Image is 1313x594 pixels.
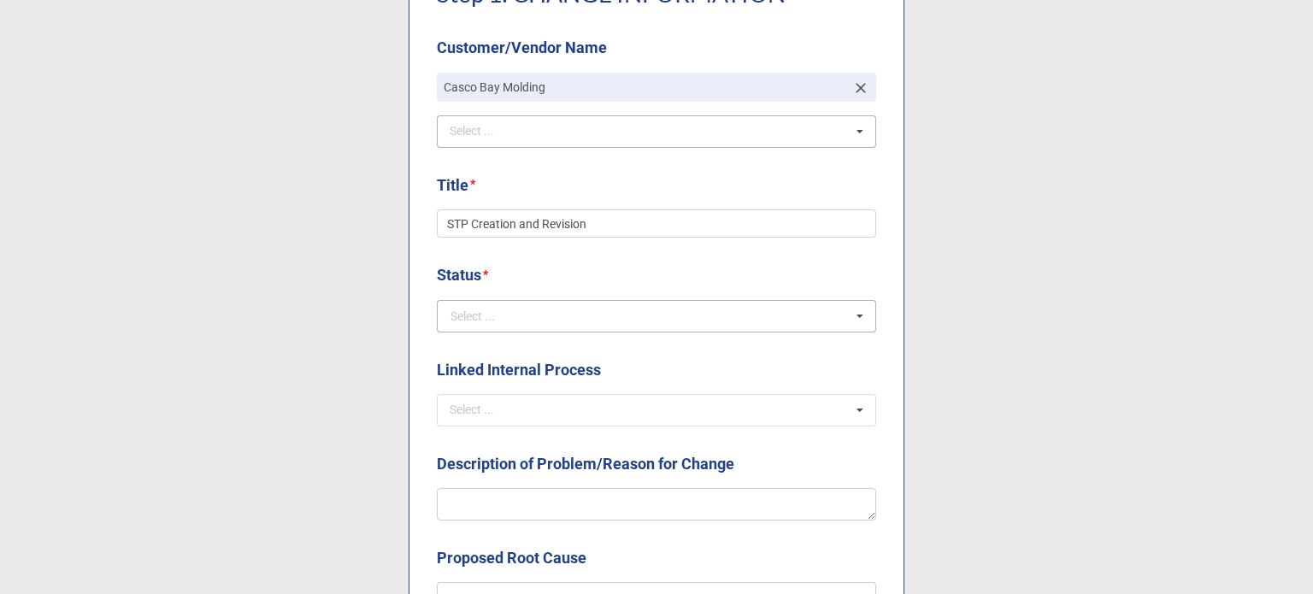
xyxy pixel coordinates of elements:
[437,546,586,570] label: Proposed Root Cause
[444,79,845,96] p: Casco Bay Molding
[445,121,519,141] div: Select ...
[437,358,601,382] label: Linked Internal Process
[437,173,468,197] label: Title
[445,400,519,420] div: Select ...
[437,36,607,60] label: Customer/Vendor Name
[437,263,481,287] label: Status
[450,310,495,322] div: Select ...
[437,452,734,476] label: Description of Problem/Reason for Change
